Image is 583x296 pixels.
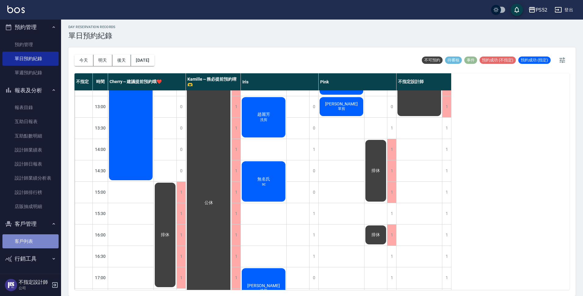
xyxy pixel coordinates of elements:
[309,160,318,181] div: 0
[176,246,186,267] div: 1
[5,279,17,291] img: Person
[442,246,451,267] div: 1
[231,246,241,267] div: 1
[370,232,381,238] span: 排休
[131,55,154,66] button: [DATE]
[2,171,59,185] a: 設計師業績分析表
[2,19,59,35] button: 預約管理
[442,118,451,139] div: 1
[19,285,50,291] p: 公司
[93,55,112,66] button: 明天
[259,288,269,293] span: 洗剪
[536,6,547,14] div: PS52
[93,139,108,160] div: 14:00
[176,203,186,224] div: 1
[387,160,396,181] div: 1
[93,96,108,117] div: 13:00
[93,246,108,267] div: 16:30
[442,160,451,181] div: 1
[231,225,241,246] div: 1
[2,52,59,66] a: 單日預約紀錄
[387,203,396,224] div: 1
[442,267,451,288] div: 1
[93,224,108,246] div: 16:00
[246,283,281,288] span: [PERSON_NAME]
[176,118,186,139] div: 0
[309,139,318,160] div: 1
[108,73,186,90] div: Cherry～建議提前預約哦❤️
[203,200,214,206] span: 公休
[309,225,318,246] div: 1
[176,139,186,160] div: 0
[480,57,516,63] span: 預約成功 (不指定)
[387,118,396,139] div: 1
[231,139,241,160] div: 1
[256,177,271,182] span: 無名氏
[2,216,59,232] button: 客戶管理
[74,55,93,66] button: 今天
[186,73,241,90] div: Kamille～務必提前預約唷🫶
[68,25,116,29] h2: day Reservation records
[93,160,108,181] div: 14:30
[370,168,381,174] span: 排休
[442,182,451,203] div: 1
[160,232,171,238] span: 排休
[309,118,318,139] div: 0
[231,118,241,139] div: 1
[231,182,241,203] div: 1
[2,100,59,115] a: 報表目錄
[387,225,396,246] div: 1
[309,267,318,288] div: 0
[2,82,59,98] button: 報表及分析
[324,101,359,106] span: [PERSON_NAME]
[2,251,59,267] button: 行銷工具
[422,57,443,63] span: 不可預約
[231,267,241,288] div: 1
[337,106,346,111] span: 單剪
[241,73,319,90] div: Iris
[309,182,318,203] div: 0
[256,112,271,117] span: 趙麗芳
[511,4,523,16] button: save
[74,73,93,90] div: 不指定
[2,199,59,214] a: 店販抽成明細
[68,31,116,40] h3: 單日預約紀錄
[93,73,108,90] div: 時間
[231,160,241,181] div: 1
[518,57,551,63] span: 預約成功 (指定)
[387,96,396,117] div: 0
[2,115,59,129] a: 互助日報表
[526,4,550,16] button: PS52
[93,267,108,288] div: 17:00
[259,117,269,122] span: 洗剪
[387,246,396,267] div: 1
[112,55,131,66] button: 後天
[2,38,59,52] a: 預約管理
[231,96,241,117] div: 1
[2,129,59,143] a: 互助點數明細
[176,182,186,203] div: 1
[442,139,451,160] div: 1
[176,160,186,181] div: 0
[176,225,186,246] div: 1
[2,66,59,80] a: 單週預約紀錄
[2,143,59,157] a: 設計師業績表
[387,139,396,160] div: 1
[231,203,241,224] div: 1
[93,203,108,224] div: 15:30
[261,182,267,186] span: sc
[176,267,186,288] div: 1
[387,182,396,203] div: 1
[93,181,108,203] div: 15:00
[7,5,25,13] img: Logo
[2,157,59,171] a: 設計師日報表
[2,234,59,248] a: 客戶列表
[387,267,396,288] div: 1
[442,203,451,224] div: 1
[442,225,451,246] div: 1
[319,73,397,90] div: Pink
[552,4,576,16] button: 登出
[93,117,108,139] div: 13:30
[397,73,451,90] div: 不指定設計師
[309,246,318,267] div: 1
